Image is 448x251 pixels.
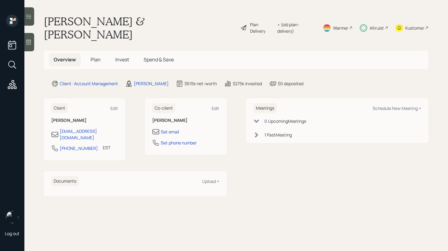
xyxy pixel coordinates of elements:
[212,105,219,111] div: Edit
[51,103,68,113] h6: Client
[278,80,303,87] div: $0 deposited
[161,140,197,146] div: Set phone number
[115,56,129,63] span: Invest
[161,129,179,135] div: Set email
[264,118,306,124] div: 0 Upcoming Meeting s
[110,105,118,111] div: Edit
[233,80,262,87] div: $275k invested
[134,80,169,87] div: [PERSON_NAME]
[91,56,101,63] span: Plan
[277,21,315,34] div: • (old plan-delivery)
[333,25,348,31] div: Warmer
[144,56,174,63] span: Spend & Save
[152,103,175,113] h6: Co-client
[44,15,235,41] h1: [PERSON_NAME] & [PERSON_NAME]
[405,25,424,31] div: Kustomer
[253,103,277,113] h6: Meetings
[54,56,76,63] span: Overview
[202,178,219,184] div: Upload +
[60,80,118,87] div: Client · Account Management
[5,231,20,236] div: Log out
[6,211,18,223] img: retirable_logo.png
[103,144,110,151] div: EST
[250,21,274,34] div: Plan Delivery
[152,118,219,123] h6: [PERSON_NAME]
[51,176,79,186] h6: Documents
[185,80,217,87] div: $615k net-worth
[60,128,118,141] div: [EMAIL_ADDRESS][DOMAIN_NAME]
[60,145,98,151] div: [PHONE_NUMBER]
[51,118,118,123] h6: [PERSON_NAME]
[370,25,384,31] div: Altruist
[373,105,421,111] div: Schedule New Meeting +
[264,132,292,138] div: 1 Past Meeting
